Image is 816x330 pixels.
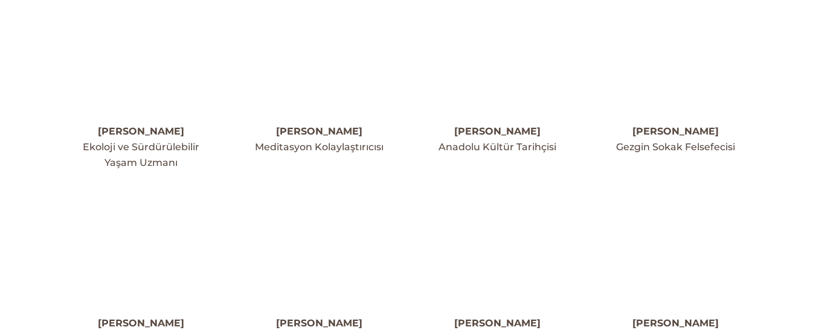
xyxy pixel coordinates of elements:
img: svg%3E [277,219,361,303]
a: [PERSON_NAME] [632,317,719,329]
a: [PERSON_NAME] [454,125,541,137]
a: [PERSON_NAME] [98,125,184,137]
span: Gezgin Sokak Felsefecisi [616,141,735,153]
img: svg%3E [455,219,539,303]
img: svg%3E [277,27,361,112]
img: svg%3E [633,219,718,303]
a: [PERSON_NAME] [632,125,719,137]
span: Anadolu Kültür Tarihçisi [439,141,556,153]
a: [PERSON_NAME] [98,317,184,329]
span: Meditasyon Kolaylaştırıcısı [255,141,384,153]
img: svg%3E [455,27,539,112]
img: svg%3E [633,27,718,112]
a: [PERSON_NAME] [276,125,362,137]
span: Ekoloji ve Sürdürülebilir Yaşam Uzmanı [83,141,199,168]
img: svg%3E [98,219,183,303]
a: [PERSON_NAME] [454,317,541,329]
img: svg%3E [98,27,183,112]
a: [PERSON_NAME] [276,317,362,329]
